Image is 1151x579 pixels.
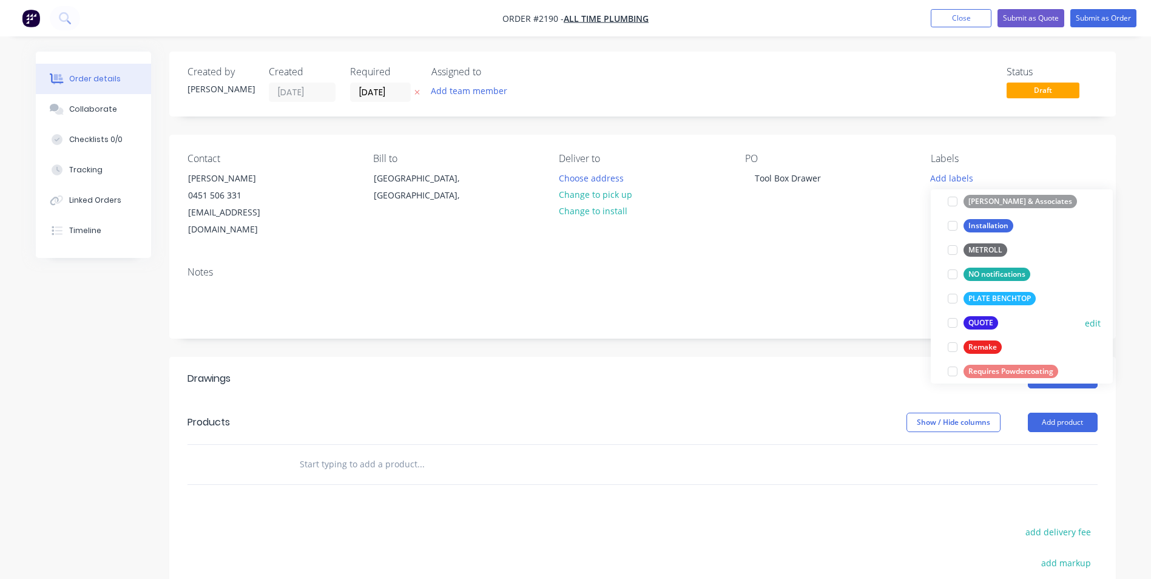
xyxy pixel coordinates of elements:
button: Requires Powdercoating [943,363,1063,380]
button: Close [931,9,991,27]
div: Bill to [373,153,539,164]
button: Change to install [552,203,633,219]
button: Tracking [36,155,151,185]
button: QUOTE [943,314,1003,331]
button: Linked Orders [36,185,151,215]
button: Add labels [924,169,980,186]
div: Tool Box Drawer [745,169,831,187]
div: Status [1007,66,1098,78]
div: Remake [964,340,1002,354]
div: Checklists 0/0 [69,134,123,145]
button: Timeline [36,215,151,246]
div: Products [187,415,230,430]
span: Order #2190 - [502,13,564,24]
a: All Time Plumbing [564,13,649,24]
div: Requires Powdercoating [964,365,1058,378]
div: Tracking [69,164,103,175]
button: METROLL [943,242,1012,259]
div: Contact [187,153,354,164]
div: QUOTE [964,316,998,330]
div: PO [745,153,911,164]
img: Factory [22,9,40,27]
div: Collaborate [69,104,117,115]
div: [PERSON_NAME]0451 506 331[EMAIL_ADDRESS][DOMAIN_NAME] [178,169,299,239]
div: NO notifications [964,268,1030,281]
div: [GEOGRAPHIC_DATA], [GEOGRAPHIC_DATA], [363,169,485,208]
button: Checklists 0/0 [36,124,151,155]
div: [PERSON_NAME] [187,83,254,95]
input: Start typing to add a product... [299,452,542,476]
button: Submit as Quote [997,9,1064,27]
div: Created by [187,66,254,78]
button: edit [1085,317,1101,330]
button: Collaborate [36,94,151,124]
div: [GEOGRAPHIC_DATA], [GEOGRAPHIC_DATA], [374,170,474,204]
div: [PERSON_NAME] & Associates [964,195,1077,208]
button: Add product [1028,413,1098,432]
div: Installation [964,219,1013,232]
div: Deliver to [559,153,725,164]
div: Labels [931,153,1097,164]
button: NO notifications [943,266,1035,283]
button: [PERSON_NAME] & Associates [943,193,1082,210]
div: PLATE BENCHTOP [964,292,1036,305]
button: Add team member [424,83,513,99]
div: 0451 506 331 [188,187,289,204]
button: Choose address [552,169,630,186]
span: Draft [1007,83,1079,98]
button: Submit as Order [1070,9,1136,27]
div: Required [350,66,417,78]
button: add delivery fee [1019,524,1098,540]
button: Order details [36,64,151,94]
button: Show / Hide columns [906,413,1001,432]
div: Drawings [187,371,231,386]
button: PLATE BENCHTOP [943,290,1041,307]
div: Linked Orders [69,195,121,206]
button: Change to pick up [552,186,638,203]
div: Order details [69,73,121,84]
button: Add team member [431,83,514,99]
div: Notes [187,266,1098,278]
button: Installation [943,217,1018,234]
div: [PERSON_NAME] [188,170,289,187]
div: Created [269,66,336,78]
div: METROLL [964,243,1007,257]
div: [EMAIL_ADDRESS][DOMAIN_NAME] [188,204,289,238]
button: add markup [1035,555,1098,571]
div: Timeline [69,225,101,236]
div: Assigned to [431,66,553,78]
button: Remake [943,339,1007,356]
